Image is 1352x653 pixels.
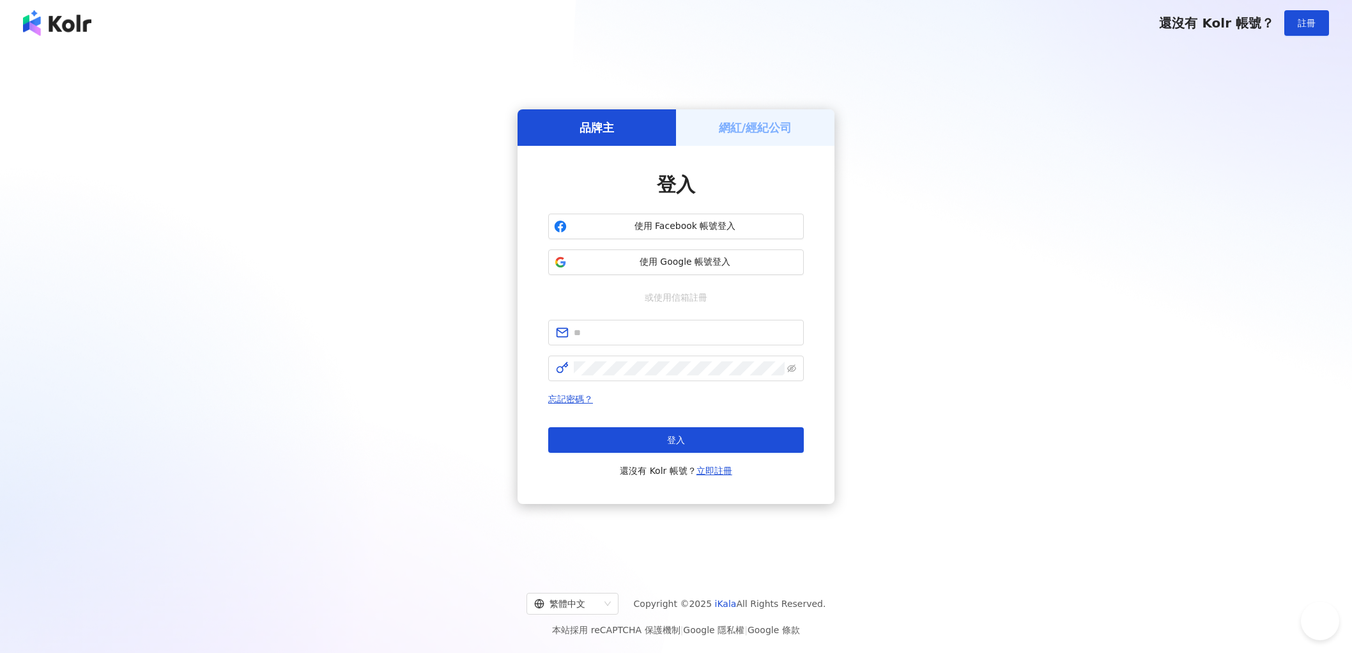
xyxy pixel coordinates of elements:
[548,249,804,275] button: 使用 Google 帳號登入
[548,427,804,453] button: 登入
[715,599,737,609] a: iKala
[787,364,796,373] span: eye-invisible
[534,594,599,614] div: 繁體中文
[1159,15,1274,31] span: 還沒有 Kolr 帳號？
[634,596,826,611] span: Copyright © 2025 All Rights Reserved.
[1298,18,1316,28] span: 註冊
[552,622,799,638] span: 本站採用 reCAPTCHA 保護機制
[620,463,732,478] span: 還沒有 Kolr 帳號？
[1301,602,1339,640] iframe: Help Scout Beacon - Open
[680,625,684,635] span: |
[696,466,732,476] a: 立即註冊
[1284,10,1329,36] button: 註冊
[744,625,748,635] span: |
[23,10,91,36] img: logo
[572,220,798,233] span: 使用 Facebook 帳號登入
[548,214,804,239] button: 使用 Facebook 帳號登入
[548,394,593,404] a: 忘記密碼？
[719,120,792,136] h5: 網紅/經紀公司
[636,290,716,304] span: 或使用信箱註冊
[683,625,744,635] a: Google 隱私權
[667,435,685,445] span: 登入
[657,173,695,196] span: 登入
[580,120,614,136] h5: 品牌主
[572,256,798,269] span: 使用 Google 帳號登入
[748,625,800,635] a: Google 條款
